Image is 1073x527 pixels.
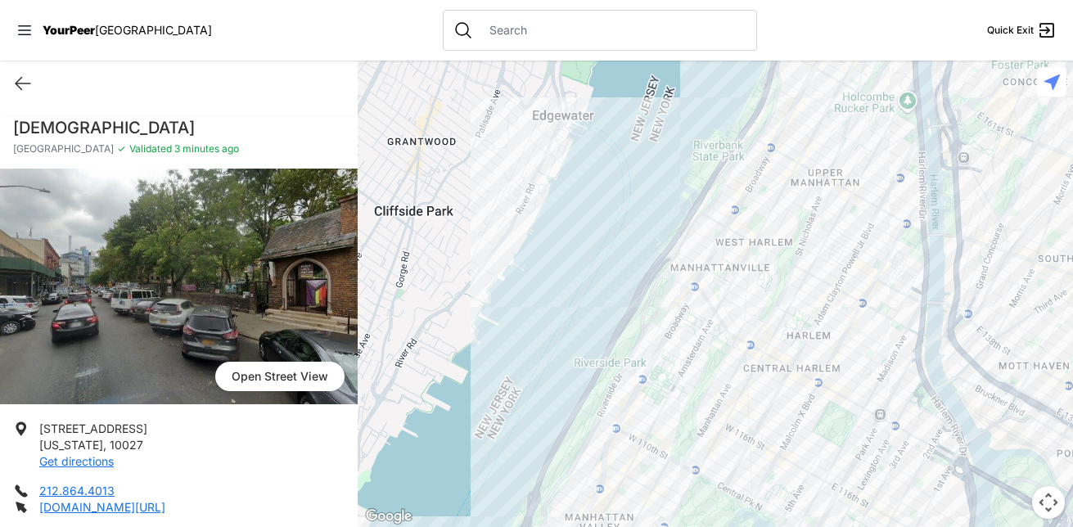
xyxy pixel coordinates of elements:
[987,24,1034,37] span: Quick Exit
[129,142,172,155] span: Validated
[110,438,143,452] span: 10027
[39,421,147,435] span: [STREET_ADDRESS]
[480,22,746,38] input: Search
[39,454,114,468] a: Get directions
[1032,486,1065,519] button: Map camera controls
[215,362,345,391] span: Open Street View
[95,23,212,37] span: [GEOGRAPHIC_DATA]
[362,506,416,527] img: Google
[43,25,212,35] a: YourPeer[GEOGRAPHIC_DATA]
[103,438,106,452] span: ,
[39,484,115,498] a: 212.864.4013
[117,142,126,155] span: ✓
[362,506,416,527] a: Open this area in Google Maps (opens a new window)
[13,142,114,155] span: [GEOGRAPHIC_DATA]
[987,20,1057,40] a: Quick Exit
[13,116,345,139] h1: [DEMOGRAPHIC_DATA]
[39,438,103,452] span: [US_STATE]
[172,142,239,155] span: 3 minutes ago
[39,500,165,514] a: [DOMAIN_NAME][URL]
[43,23,95,37] span: YourPeer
